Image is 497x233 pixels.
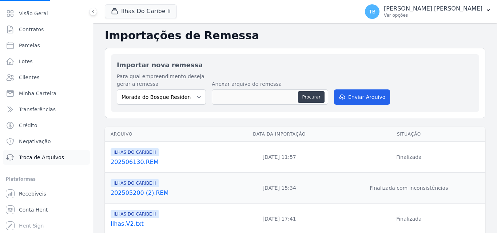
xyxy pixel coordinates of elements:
[3,202,90,217] a: Conta Hent
[212,80,328,88] label: Anexar arquivo de remessa
[333,127,485,142] th: Situação
[19,106,56,113] span: Transferências
[19,58,33,65] span: Lotes
[333,142,485,173] td: Finalizada
[298,91,324,103] button: Procurar
[3,22,90,37] a: Contratos
[226,127,332,142] th: Data da Importação
[105,29,485,42] h2: Importações de Remessa
[19,138,51,145] span: Negativação
[117,73,206,88] label: Para qual empreendimento deseja gerar a remessa
[19,122,37,129] span: Crédito
[369,9,375,14] span: TB
[359,1,497,22] button: TB [PERSON_NAME] [PERSON_NAME] Ver opções
[111,148,159,156] span: ILHAS DO CARIBE II
[19,42,40,49] span: Parcelas
[3,70,90,85] a: Clientes
[333,173,485,204] td: Finalizada com inconsistências
[3,118,90,133] a: Crédito
[3,134,90,149] a: Negativação
[334,89,390,105] button: Enviar Arquivo
[19,206,48,213] span: Conta Hent
[105,4,177,18] button: Ilhas Do Caribe Ii
[19,90,56,97] span: Minha Carteira
[19,74,39,81] span: Clientes
[3,150,90,165] a: Troca de Arquivos
[384,5,482,12] p: [PERSON_NAME] [PERSON_NAME]
[19,190,46,197] span: Recebíveis
[3,86,90,101] a: Minha Carteira
[19,10,48,17] span: Visão Geral
[226,142,332,173] td: [DATE] 11:57
[111,220,223,228] a: Ilhas.V2.txt
[111,158,223,166] a: 202506130.REM
[3,102,90,117] a: Transferências
[384,12,482,18] p: Ver opções
[111,179,159,187] span: ILHAS DO CARIBE II
[3,186,90,201] a: Recebíveis
[226,173,332,204] td: [DATE] 15:34
[19,154,64,161] span: Troca de Arquivos
[111,210,159,218] span: ILHAS DO CARIBE II
[111,189,223,197] a: 202505200 (2).REM
[3,6,90,21] a: Visão Geral
[3,54,90,69] a: Lotes
[19,26,44,33] span: Contratos
[6,175,87,184] div: Plataformas
[105,127,226,142] th: Arquivo
[3,38,90,53] a: Parcelas
[117,60,473,70] h2: Importar nova remessa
